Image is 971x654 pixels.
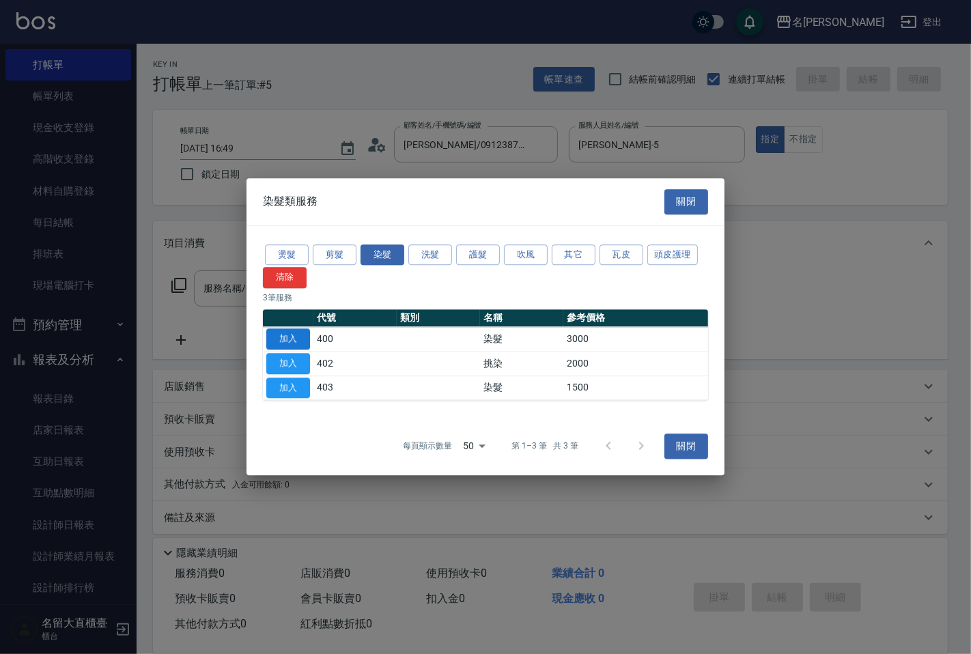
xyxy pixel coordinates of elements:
[563,309,708,327] th: 參考價格
[563,352,708,376] td: 2000
[600,244,643,266] button: 瓦皮
[313,309,397,327] th: 代號
[456,244,500,266] button: 護髮
[313,327,397,352] td: 400
[504,244,548,266] button: 吹風
[313,244,356,266] button: 剪髮
[263,268,307,289] button: 清除
[266,328,310,350] button: 加入
[263,292,708,304] p: 3 筆服務
[480,309,563,327] th: 名稱
[480,327,563,352] td: 染髮
[552,244,595,266] button: 其它
[266,378,310,399] button: 加入
[361,244,404,266] button: 染髮
[480,352,563,376] td: 挑染
[313,352,397,376] td: 402
[664,189,708,214] button: 關閉
[563,327,708,352] td: 3000
[265,244,309,266] button: 燙髮
[408,244,452,266] button: 洗髮
[458,428,490,465] div: 50
[664,433,708,459] button: 關閉
[647,244,698,266] button: 頭皮護理
[397,309,480,327] th: 類別
[512,440,578,453] p: 第 1–3 筆 共 3 筆
[313,375,397,400] td: 403
[263,195,318,209] span: 染髮類服務
[403,440,452,453] p: 每頁顯示數量
[266,353,310,374] button: 加入
[563,375,708,400] td: 1500
[480,375,563,400] td: 染髮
